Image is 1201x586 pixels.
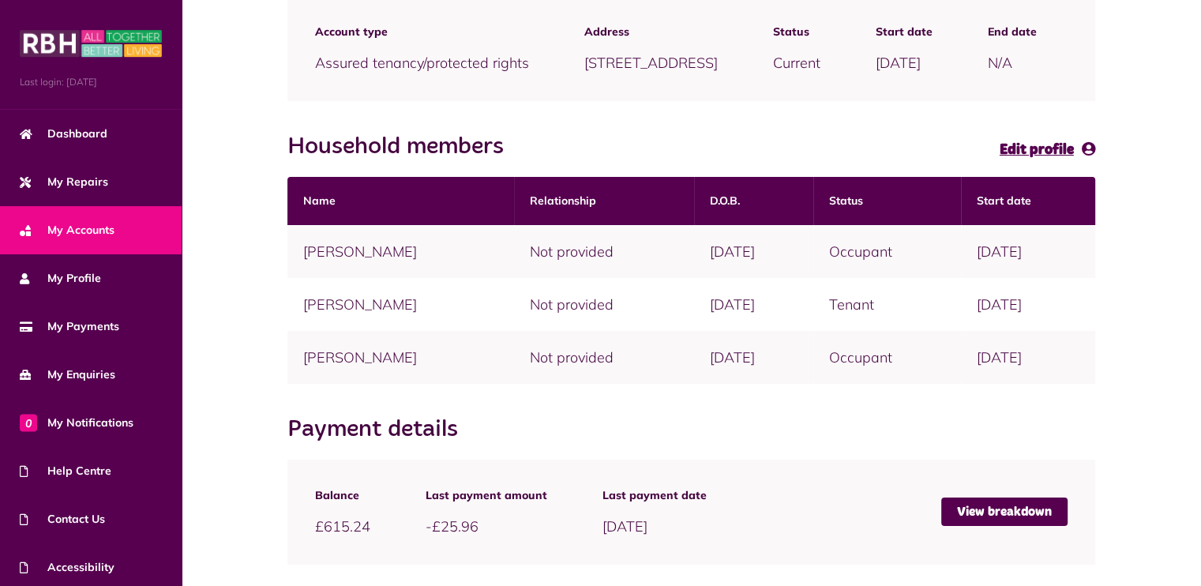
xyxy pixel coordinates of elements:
[315,517,370,535] span: £615.24
[602,487,707,504] span: Last payment date
[20,414,37,431] span: 0
[514,331,694,384] td: Not provided
[20,174,108,190] span: My Repairs
[813,177,961,225] th: Status
[988,54,1012,72] span: N/A
[426,487,547,504] span: Last payment amount
[988,24,1037,40] span: End date
[514,225,694,278] td: Not provided
[315,54,529,72] span: Assured tenancy/protected rights
[20,270,101,287] span: My Profile
[315,24,529,40] span: Account type
[287,225,514,278] td: [PERSON_NAME]
[773,54,820,72] span: Current
[20,75,162,89] span: Last login: [DATE]
[287,133,520,161] h2: Household members
[1000,143,1074,157] span: Edit profile
[426,517,479,535] span: -£25.96
[20,318,119,335] span: My Payments
[20,511,105,528] span: Contact Us
[694,177,813,225] th: D.O.B.
[1000,138,1095,161] a: Edit profile
[20,222,114,239] span: My Accounts
[20,415,133,431] span: My Notifications
[20,463,111,479] span: Help Centre
[813,278,961,331] td: Tenant
[20,366,115,383] span: My Enquiries
[961,278,1095,331] td: [DATE]
[773,24,820,40] span: Status
[287,278,514,331] td: [PERSON_NAME]
[584,54,718,72] span: [STREET_ADDRESS]
[813,225,961,278] td: Occupant
[20,126,107,142] span: Dashboard
[813,331,961,384] td: Occupant
[20,559,114,576] span: Accessibility
[514,278,694,331] td: Not provided
[287,331,514,384] td: [PERSON_NAME]
[315,487,370,504] span: Balance
[694,331,813,384] td: [DATE]
[694,278,813,331] td: [DATE]
[694,225,813,278] td: [DATE]
[602,517,647,535] span: [DATE]
[514,177,694,225] th: Relationship
[287,415,474,444] h2: Payment details
[20,28,162,59] img: MyRBH
[961,331,1095,384] td: [DATE]
[961,177,1095,225] th: Start date
[941,498,1068,526] a: View breakdown
[876,24,933,40] span: Start date
[876,54,921,72] span: [DATE]
[584,24,718,40] span: Address
[961,225,1095,278] td: [DATE]
[287,177,514,225] th: Name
